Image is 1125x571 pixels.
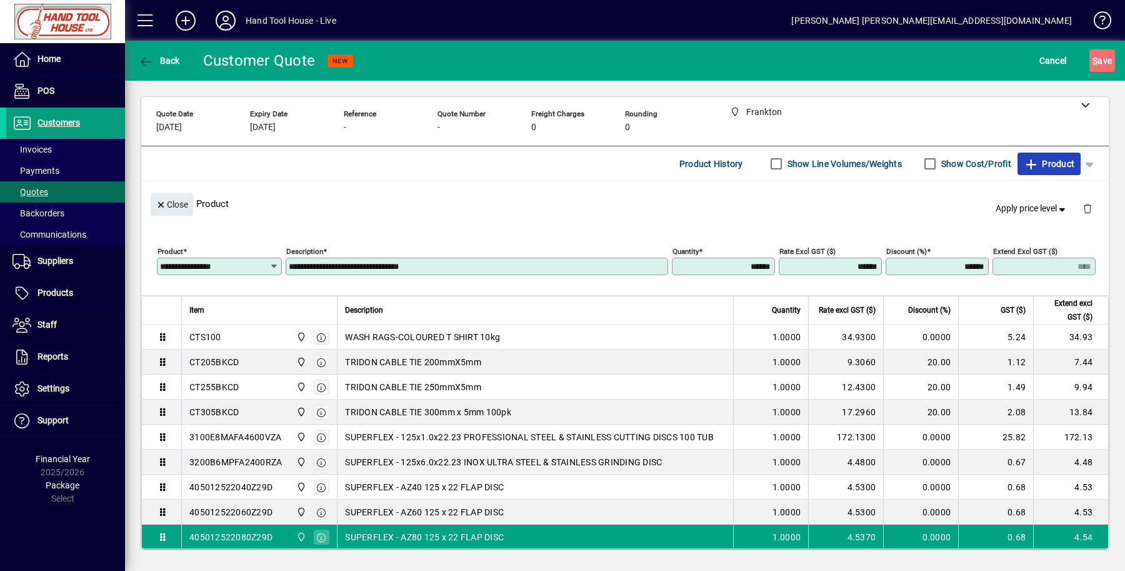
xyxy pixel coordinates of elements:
[166,9,206,32] button: Add
[46,480,79,490] span: Package
[816,356,876,368] div: 9.3060
[6,278,125,309] a: Products
[886,247,927,256] mat-label: Discount (%)
[332,57,348,65] span: NEW
[883,475,958,500] td: 0.0000
[1033,500,1108,525] td: 4.53
[1092,56,1097,66] span: S
[779,247,836,256] mat-label: Rate excl GST ($)
[785,158,902,170] label: Show Line Volumes/Weights
[6,341,125,373] a: Reports
[816,431,876,443] div: 172.1300
[674,153,748,175] button: Product History
[1033,350,1108,375] td: 7.44
[1033,325,1108,350] td: 34.93
[12,208,64,218] span: Backorders
[293,530,307,544] span: Frankton
[345,406,511,418] span: TRIDON CABLE TIE 300mm x 5mm 100pk
[189,406,239,418] div: CT305BKCD
[6,76,125,107] a: POS
[883,425,958,450] td: 0.0000
[1033,475,1108,500] td: 4.53
[345,303,383,317] span: Description
[6,246,125,277] a: Suppliers
[203,51,316,71] div: Customer Quote
[293,355,307,369] span: Frankton
[156,195,188,215] span: Close
[1024,154,1074,174] span: Product
[958,375,1033,400] td: 1.49
[958,325,1033,350] td: 5.24
[37,288,73,298] span: Products
[791,11,1072,31] div: [PERSON_NAME] [PERSON_NAME][EMAIL_ADDRESS][DOMAIN_NAME]
[345,481,504,493] span: SUPERFLEX - AZ40 125 x 22 FLAP DISC
[6,44,125,75] a: Home
[1033,375,1108,400] td: 9.94
[816,506,876,518] div: 4.5300
[819,303,876,317] span: Rate excl GST ($)
[6,224,125,245] a: Communications
[772,431,801,443] span: 1.0000
[1089,49,1115,72] button: Save
[37,351,68,361] span: Reports
[958,400,1033,425] td: 2.08
[246,11,336,31] div: Hand Tool House - Live
[293,330,307,344] span: Frankton
[6,373,125,405] a: Settings
[345,531,504,543] span: SUPERFLEX - AZ80 125 x 22 FLAP DISC
[772,356,801,368] span: 1.0000
[12,230,86,240] span: Communications
[816,481,876,493] div: 4.5300
[37,320,57,330] span: Staff
[156,123,182,133] span: [DATE]
[772,331,801,343] span: 1.0000
[883,500,958,525] td: 0.0000
[1033,450,1108,475] td: 4.48
[345,356,481,368] span: TRIDON CABLE TIE 200mmX5mm
[816,331,876,343] div: 34.9300
[37,256,73,266] span: Suppliers
[1017,153,1081,175] button: Product
[531,123,536,133] span: 0
[6,310,125,341] a: Staff
[189,456,282,468] div: 3200B6MPFA2400RZA
[1072,203,1102,214] app-page-header-button: Delete
[772,481,801,493] span: 1.0000
[6,405,125,437] a: Support
[189,303,204,317] span: Item
[12,187,48,197] span: Quotes
[772,406,801,418] span: 1.0000
[772,381,801,393] span: 1.0000
[293,380,307,394] span: Frankton
[12,166,59,176] span: Payments
[883,375,958,400] td: 20.00
[939,158,1011,170] label: Show Cost/Profit
[679,154,743,174] span: Product History
[958,450,1033,475] td: 0.67
[816,531,876,543] div: 4.5370
[772,506,801,518] span: 1.0000
[6,181,125,203] a: Quotes
[772,531,801,543] span: 1.0000
[125,49,194,72] app-page-header-button: Back
[206,9,246,32] button: Profile
[151,193,193,216] button: Close
[157,247,183,256] mat-label: Product
[908,303,951,317] span: Discount (%)
[958,425,1033,450] td: 25.82
[993,247,1057,256] mat-label: Extend excl GST ($)
[293,455,307,469] span: Frankton
[189,356,239,368] div: CT205BKCD
[135,49,183,72] button: Back
[1033,425,1108,450] td: 172.13
[345,456,662,468] span: SUPERFLEX - 125x6.0x22.23 INOX ULTRA STEEL & STAINLESS GRINDING DISC
[672,247,699,256] mat-label: Quantity
[816,381,876,393] div: 12.4300
[6,160,125,181] a: Payments
[816,406,876,418] div: 17.2960
[189,381,239,393] div: CT255BKCD
[345,381,481,393] span: TRIDON CABLE TIE 250mmX5mm
[816,456,876,468] div: 4.4800
[883,450,958,475] td: 0.0000
[1039,51,1067,71] span: Cancel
